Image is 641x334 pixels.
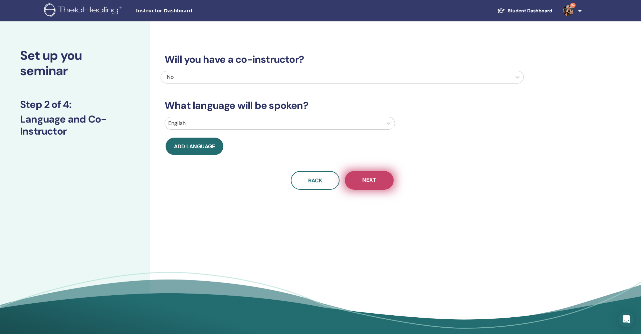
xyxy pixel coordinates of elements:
[563,5,574,16] img: default.jpg
[20,113,130,137] h3: Language and Co-Instructor
[161,100,524,112] h3: What language will be spoken?
[618,311,634,327] div: Open Intercom Messenger
[362,176,376,185] span: Next
[20,99,130,111] h3: Step 2 of 4 :
[492,5,558,17] a: Student Dashboard
[44,3,124,18] img: logo.png
[308,177,322,184] span: Back
[167,73,174,80] span: No
[570,3,576,8] span: 9+
[291,171,340,190] button: Back
[161,53,524,65] h3: Will you have a co-instructor?
[174,143,215,150] span: Add language
[345,171,394,190] button: Next
[166,138,223,155] button: Add language
[136,7,236,14] span: Instructor Dashboard
[20,48,130,78] h2: Set up you seminar
[497,8,505,13] img: graduation-cap-white.svg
